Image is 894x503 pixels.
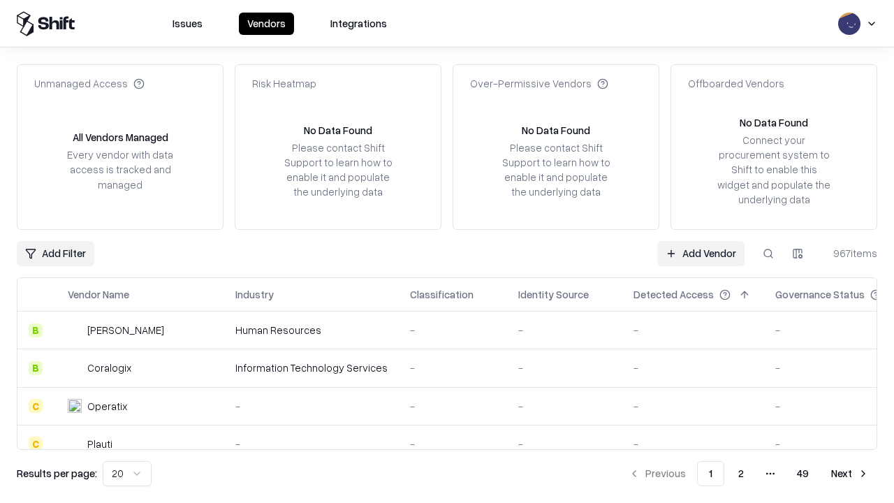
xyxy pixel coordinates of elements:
div: Governance Status [775,287,865,302]
div: - [410,399,496,414]
div: Offboarded Vendors [688,76,784,91]
div: Human Resources [235,323,388,337]
div: B [29,361,43,375]
div: Information Technology Services [235,360,388,375]
nav: pagination [620,461,877,486]
div: 967 items [821,246,877,261]
img: Deel [68,323,82,337]
div: All Vendors Managed [73,130,168,145]
button: Add Filter [17,241,94,266]
div: No Data Found [522,123,590,138]
div: Vendor Name [68,287,129,302]
div: - [235,399,388,414]
div: - [410,360,496,375]
button: Vendors [239,13,294,35]
div: Over-Permissive Vendors [470,76,608,91]
div: Every vendor with data access is tracked and managed [62,147,178,191]
div: Plauti [87,437,112,451]
div: Please contact Shift Support to learn how to enable it and populate the underlying data [280,140,396,200]
div: Coralogix [87,360,131,375]
div: [PERSON_NAME] [87,323,164,337]
div: - [518,399,611,414]
img: Plauti [68,437,82,451]
a: Add Vendor [657,241,745,266]
div: No Data Found [740,115,808,130]
div: Connect your procurement system to Shift to enable this widget and populate the underlying data [716,133,832,207]
div: - [633,437,753,451]
div: Unmanaged Access [34,76,145,91]
button: 49 [786,461,820,486]
div: Identity Source [518,287,589,302]
div: Industry [235,287,274,302]
img: Operatix [68,399,82,413]
div: B [29,323,43,337]
div: C [29,399,43,413]
div: C [29,437,43,451]
button: 1 [697,461,724,486]
div: No Data Found [304,123,372,138]
p: Results per page: [17,466,97,481]
div: - [410,323,496,337]
div: Detected Access [633,287,714,302]
div: - [633,323,753,337]
div: - [633,399,753,414]
div: Classification [410,287,474,302]
div: - [518,437,611,451]
div: Operatix [87,399,127,414]
div: Please contact Shift Support to learn how to enable it and populate the underlying data [498,140,614,200]
div: - [633,360,753,375]
div: - [518,360,611,375]
button: Issues [164,13,211,35]
div: Risk Heatmap [252,76,316,91]
button: 2 [727,461,755,486]
div: - [235,437,388,451]
img: Coralogix [68,361,82,375]
div: - [410,437,496,451]
button: Integrations [322,13,395,35]
button: Next [823,461,877,486]
div: - [518,323,611,337]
